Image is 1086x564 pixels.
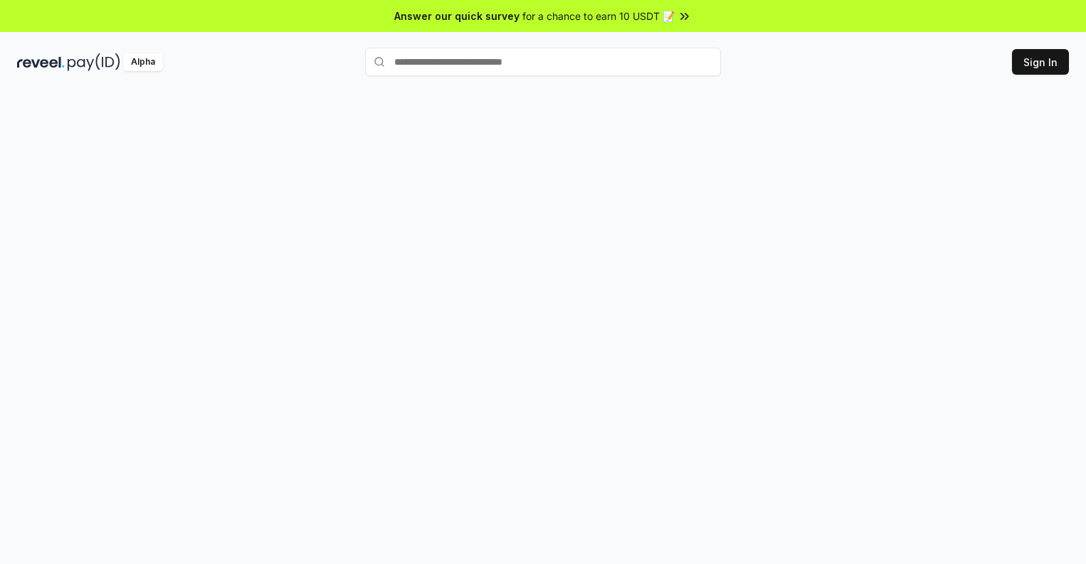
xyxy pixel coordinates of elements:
[522,9,675,23] span: for a chance to earn 10 USDT 📝
[68,53,120,71] img: pay_id
[123,53,163,71] div: Alpha
[394,9,520,23] span: Answer our quick survey
[1012,49,1069,75] button: Sign In
[17,53,65,71] img: reveel_dark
